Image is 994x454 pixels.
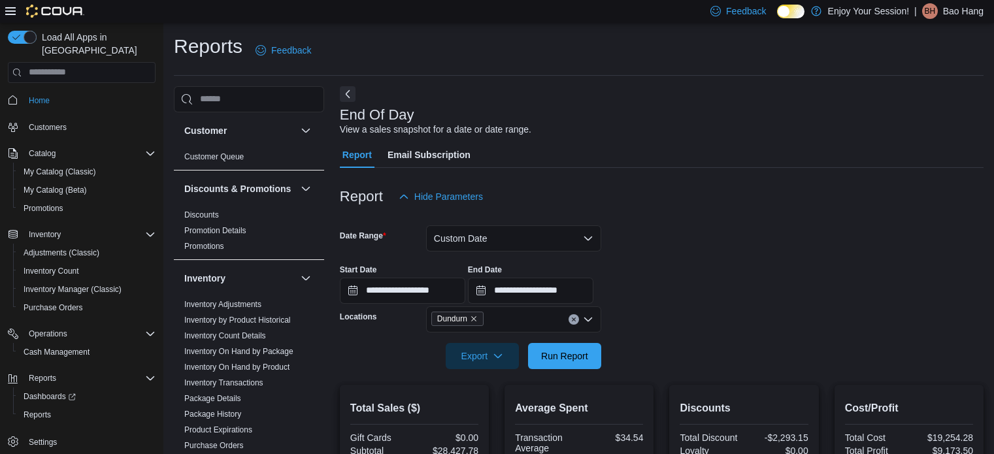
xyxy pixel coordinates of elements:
label: Date Range [340,231,386,241]
span: Dashboards [24,391,76,402]
span: Promotion Details [184,225,246,236]
a: Purchase Orders [184,441,244,450]
h3: End Of Day [340,107,414,123]
p: Bao Hang [943,3,984,19]
span: Customers [29,122,67,133]
span: Package Details [184,393,241,404]
h3: Inventory [184,272,225,285]
button: Inventory Count [13,262,161,280]
input: Press the down key to open a popover containing a calendar. [340,278,465,304]
div: -$2,293.15 [747,432,808,443]
div: Customer [174,149,324,170]
button: Discounts & Promotions [184,182,295,195]
span: Inventory [24,227,156,242]
span: Inventory Count [18,263,156,279]
span: Inventory Count Details [184,331,266,341]
button: Export [446,343,519,369]
span: Reports [29,373,56,383]
span: Inventory Manager (Classic) [24,284,122,295]
button: Home [3,91,161,110]
span: Cash Management [18,344,156,360]
div: Total Cost [845,432,906,443]
span: Email Subscription [388,142,471,168]
div: Transaction Average [515,432,576,453]
span: Inventory by Product Historical [184,315,291,325]
a: Settings [24,434,62,450]
img: Cova [26,5,84,18]
a: Home [24,93,55,108]
button: Purchase Orders [13,299,161,317]
h3: Discounts & Promotions [184,182,291,195]
div: $0.00 [417,432,478,443]
span: Customers [24,119,156,135]
span: My Catalog (Beta) [18,182,156,198]
a: Cash Management [18,344,95,360]
span: Feedback [271,44,311,57]
a: Inventory Count [18,263,84,279]
span: Inventory [29,229,61,240]
h3: Customer [184,124,227,137]
span: Home [24,92,156,108]
span: Purchase Orders [184,440,244,451]
button: Adjustments (Classic) [13,244,161,262]
span: Discounts [184,210,219,220]
label: Start Date [340,265,377,275]
button: Operations [24,326,73,342]
span: Dashboards [18,389,156,404]
span: Home [29,95,50,106]
span: Dark Mode [777,18,778,19]
button: Customer [184,124,295,137]
button: Promotions [13,199,161,218]
a: My Catalog (Beta) [18,182,92,198]
input: Press the down key to open a popover containing a calendar. [468,278,593,304]
button: Catalog [24,146,61,161]
span: Reports [18,407,156,423]
p: | [914,3,917,19]
span: Inventory On Hand by Package [184,346,293,357]
a: Inventory On Hand by Package [184,347,293,356]
span: Adjustments (Classic) [18,245,156,261]
button: Inventory Manager (Classic) [13,280,161,299]
span: Package History [184,409,241,419]
span: Dundurn [431,312,484,326]
button: Inventory [3,225,161,244]
span: Report [342,142,372,168]
span: My Catalog (Classic) [18,164,156,180]
button: Custom Date [426,225,601,251]
span: Operations [24,326,156,342]
div: $19,254.28 [912,432,973,443]
a: My Catalog (Classic) [18,164,101,180]
a: Inventory Count Details [184,331,266,340]
label: End Date [468,265,502,275]
a: Inventory Adjustments [184,300,261,309]
button: Inventory [184,272,295,285]
h2: Discounts [680,400,808,416]
h2: Total Sales ($) [350,400,478,416]
a: Inventory Transactions [184,378,263,387]
a: Product Expirations [184,425,252,434]
h2: Cost/Profit [845,400,973,416]
a: Promotion Details [184,226,246,235]
span: Hide Parameters [414,190,483,203]
button: Clear input [569,314,579,325]
span: Promotions [18,201,156,216]
a: Promotions [184,242,224,251]
span: Reports [24,370,156,386]
span: Reports [24,410,51,420]
span: My Catalog (Beta) [24,185,87,195]
span: Purchase Orders [24,302,83,313]
span: Settings [24,433,156,449]
button: Hide Parameters [393,184,488,210]
a: Inventory by Product Historical [184,316,291,325]
button: Customers [3,118,161,137]
span: Purchase Orders [18,300,156,316]
span: Inventory Adjustments [184,299,261,310]
span: Customer Queue [184,152,244,162]
button: Reports [24,370,61,386]
button: Run Report [528,343,601,369]
a: Adjustments (Classic) [18,245,105,261]
a: Package History [184,410,241,419]
span: Export [454,343,511,369]
p: Enjoy Your Session! [828,3,910,19]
